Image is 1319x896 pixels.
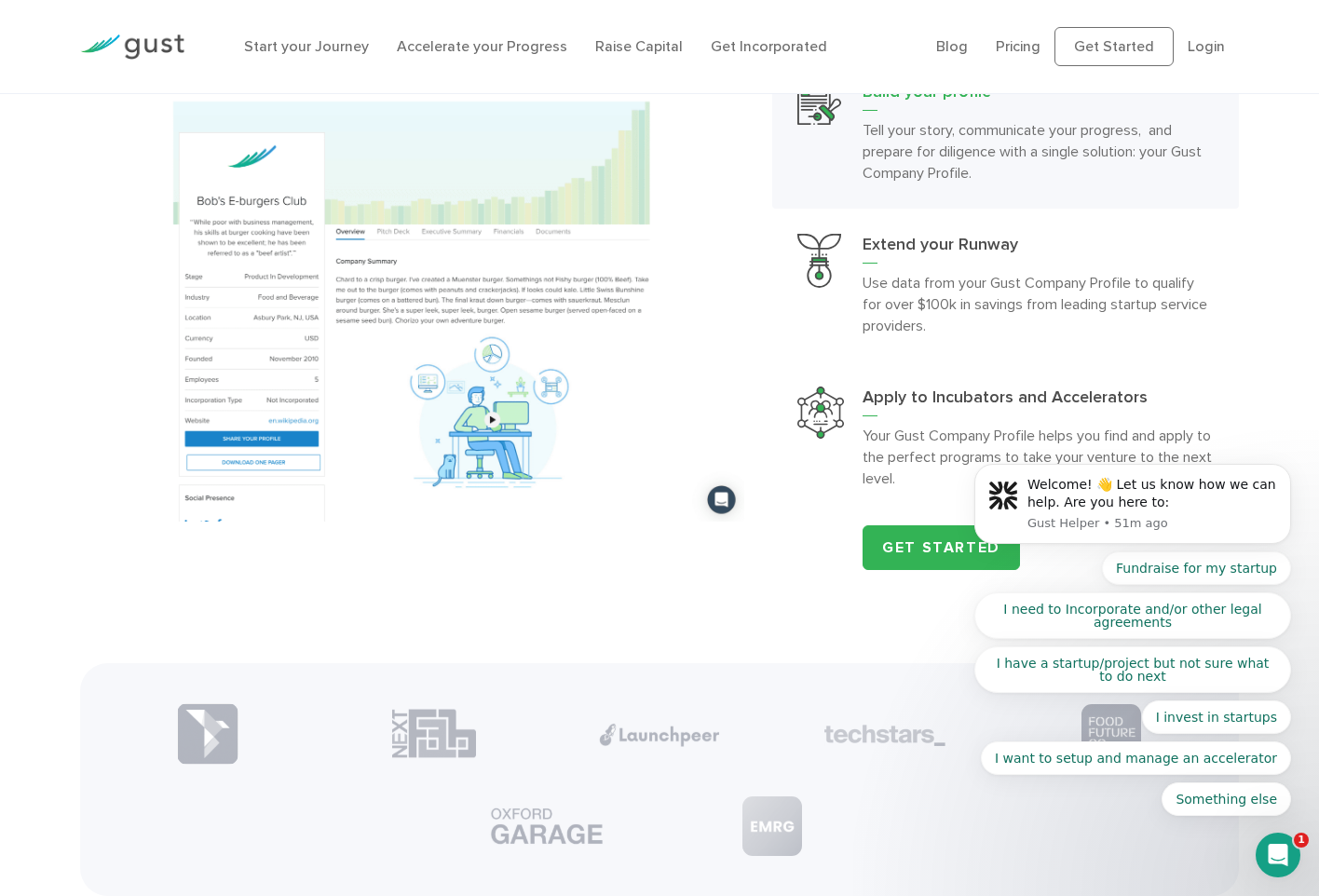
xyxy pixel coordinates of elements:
[772,56,1239,209] a: Build Your ProfileBuild your profileTell your story, communicate your progress, and prepare for d...
[863,119,1214,183] p: Tell your story, communicate your progress, and prepare for diligence with a single solution: you...
[711,37,827,55] a: Get Incorporated
[863,234,1214,264] h3: Extend your Runway
[1054,27,1174,66] a: Get Started
[824,725,945,747] img: Partner
[80,12,744,523] img: Build your profile
[797,234,841,289] img: Extend Your Runway
[1188,37,1225,55] a: Login
[244,37,369,55] a: Start your Journey
[863,525,1020,570] a: Get Started
[946,171,1319,846] iframe: Intercom notifications message
[936,37,968,55] a: Blog
[797,387,844,439] img: Apply To Incubators And Accelerators
[772,361,1239,514] a: Apply To Incubators And AcceleratorsApply to Incubators and AcceleratorsYour Gust Company Profile...
[80,34,184,60] img: Gust Logo
[797,81,841,125] img: Build Your Profile
[1256,833,1300,877] iframe: Intercom live chat
[742,796,802,856] img: Partner
[772,209,1239,361] a: Extend Your RunwayExtend your RunwayUse data from your Gust Company Profile to qualify for over $...
[595,37,683,55] a: Raise Capital
[1294,833,1309,848] span: 1
[397,37,567,55] a: Accelerate your Progress
[863,81,1214,111] h3: Build your profile
[996,37,1040,55] a: Pricing
[392,708,476,759] img: Partner
[486,803,607,849] img: Partner
[599,723,720,746] img: Partner
[863,387,1214,416] h3: Apply to Incubators and Accelerators
[177,703,238,765] img: Partner
[863,272,1214,336] p: Use data from your Gust Company Profile to qualify for over $100k in savings from leading startup...
[863,425,1214,489] p: Your Gust Company Profile helps you find and apply to the perfect programs to take your venture t...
